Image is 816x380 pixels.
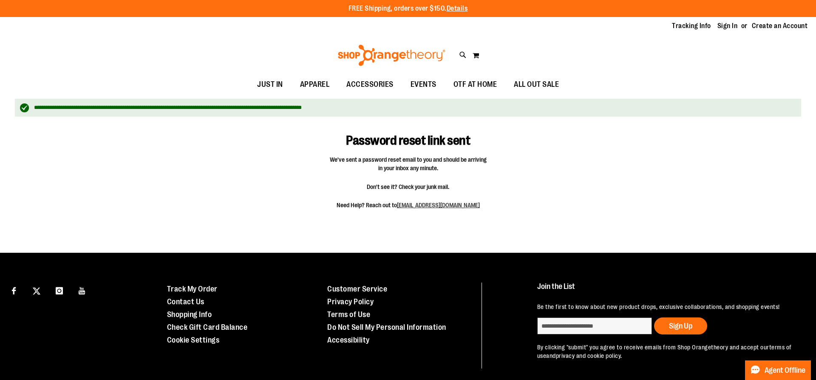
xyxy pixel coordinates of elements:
h1: Password reset link sent [309,121,507,148]
p: Be the first to know about new product drops, exclusive collaborations, and shopping events! [537,303,796,311]
a: Privacy Policy [327,297,374,306]
span: OTF AT HOME [453,75,497,94]
a: Details [447,5,468,12]
a: Create an Account [752,21,808,31]
span: ACCESSORIES [346,75,394,94]
img: Shop Orangetheory [337,45,447,66]
a: Shopping Info [167,310,212,319]
a: privacy and cookie policy. [556,352,622,359]
span: ALL OUT SALE [514,75,559,94]
span: Agent Offline [765,366,805,374]
img: Twitter [33,287,40,295]
a: Tracking Info [672,21,711,31]
a: Visit our Youtube page [75,283,90,297]
a: Accessibility [327,336,370,344]
a: Terms of Use [327,310,370,319]
h4: Join the List [537,283,796,298]
a: Cookie Settings [167,336,220,344]
p: FREE Shipping, orders over $150. [348,4,468,14]
a: [EMAIL_ADDRESS][DOMAIN_NAME] [397,202,480,209]
a: Do Not Sell My Personal Information [327,323,446,331]
a: Customer Service [327,285,387,293]
a: Track My Order [167,285,218,293]
span: Don't see it? Check your junk mail. [329,183,487,191]
span: Need Help? Reach out to [329,201,487,209]
a: Visit our X page [29,283,44,297]
span: Sign Up [669,322,692,330]
a: Contact Us [167,297,204,306]
p: By clicking "submit" you agree to receive emails from Shop Orangetheory and accept our and [537,343,796,360]
span: We've sent a password reset email to you and should be arriving in your inbox any minute. [329,155,487,172]
span: EVENTS [411,75,436,94]
a: Check Gift Card Balance [167,323,248,331]
button: Sign Up [654,317,707,334]
a: Visit our Facebook page [6,283,21,297]
input: enter email [537,317,652,334]
a: Sign In [717,21,738,31]
span: JUST IN [257,75,283,94]
span: APPAREL [300,75,330,94]
button: Agent Offline [745,360,811,380]
a: Visit our Instagram page [52,283,67,297]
